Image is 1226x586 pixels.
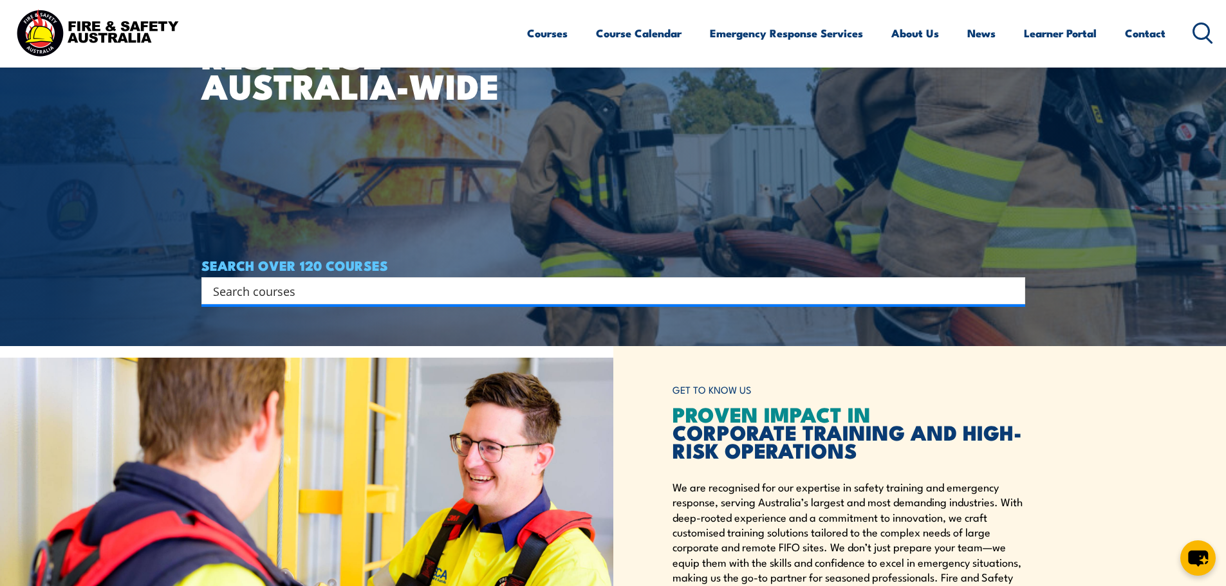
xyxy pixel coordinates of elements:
[216,282,999,300] form: Search form
[673,378,1025,402] h6: GET TO KNOW US
[213,281,997,300] input: Search input
[596,16,682,50] a: Course Calendar
[891,16,939,50] a: About Us
[1003,282,1021,300] button: Search magnifier button
[201,258,1025,272] h4: SEARCH OVER 120 COURSES
[1125,16,1166,50] a: Contact
[673,398,871,430] span: PROVEN IMPACT IN
[710,16,863,50] a: Emergency Response Services
[1180,540,1216,576] button: chat-button
[527,16,568,50] a: Courses
[673,405,1025,459] h2: CORPORATE TRAINING AND HIGH-RISK OPERATIONS
[967,16,996,50] a: News
[1024,16,1097,50] a: Learner Portal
